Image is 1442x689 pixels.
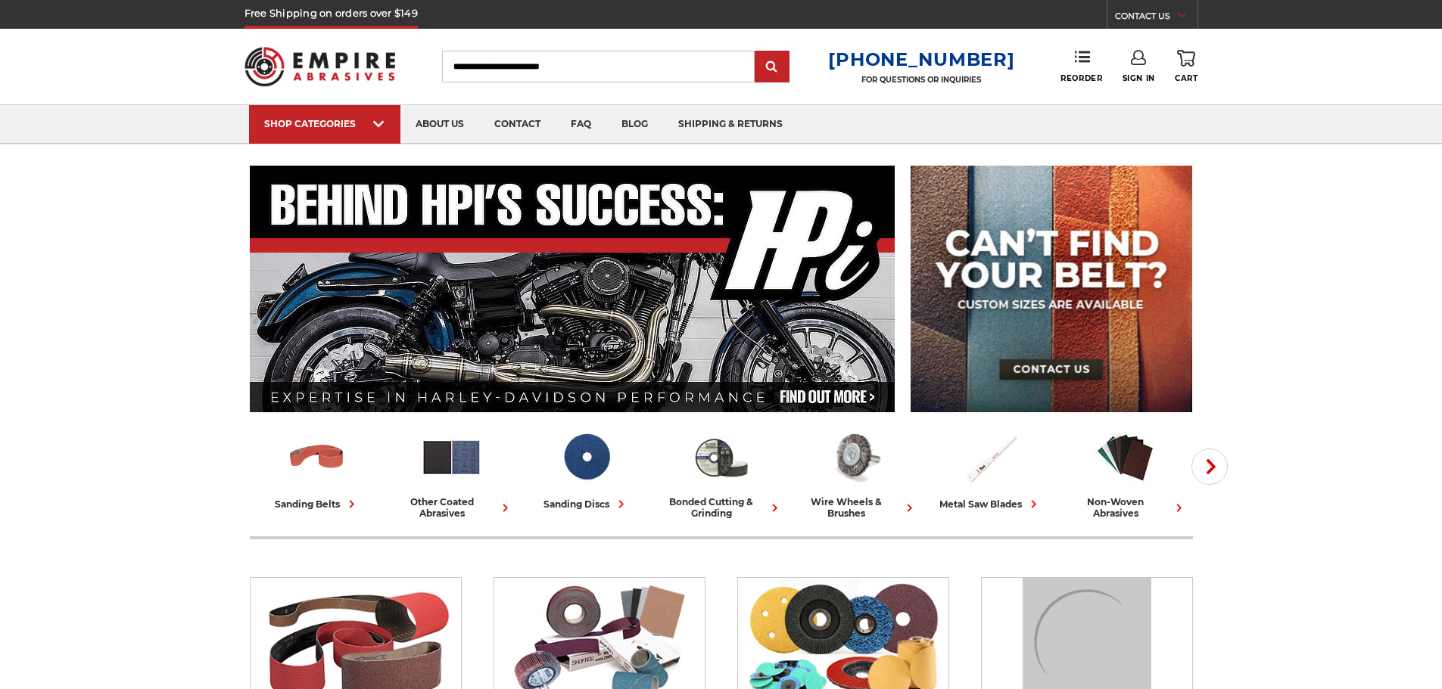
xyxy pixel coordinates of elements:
[264,118,385,129] div: SHOP CATEGORIES
[663,105,798,144] a: shipping & returns
[795,426,917,519] a: wire wheels & brushes
[911,166,1192,412] img: promo banner for custom belts.
[1175,50,1198,83] a: Cart
[275,496,360,512] div: sanding belts
[479,105,556,144] a: contact
[250,166,895,412] img: Banner for an interview featuring Horsepower Inc who makes Harley performance upgrades featured o...
[256,426,378,512] a: sanding belts
[1064,426,1187,519] a: non-woven abrasives
[828,75,1014,85] p: FOR QUESTIONS OR INQUIRIES
[391,426,513,519] a: other coated abrasives
[555,426,618,489] img: Sanding Discs
[959,426,1022,489] img: Metal Saw Blades
[420,426,483,489] img: Other Coated Abrasives
[244,37,396,96] img: Empire Abrasives
[525,426,648,512] a: sanding discs
[660,426,783,519] a: bonded cutting & grinding
[660,496,783,519] div: bonded cutting & grinding
[690,426,752,489] img: Bonded Cutting & Grinding
[1060,73,1102,83] span: Reorder
[1191,448,1228,485] button: Next
[400,105,479,144] a: about us
[795,496,917,519] div: wire wheels & brushes
[939,496,1042,512] div: metal saw blades
[606,105,663,144] a: blog
[757,52,787,82] input: Submit
[556,105,606,144] a: faq
[1060,50,1102,82] a: Reorder
[1064,496,1187,519] div: non-woven abrasives
[1175,73,1198,83] span: Cart
[828,48,1014,70] a: [PHONE_NUMBER]
[1115,8,1198,29] a: CONTACT US
[391,496,513,519] div: other coated abrasives
[285,426,348,489] img: Sanding Belts
[824,426,887,489] img: Wire Wheels & Brushes
[543,496,629,512] div: sanding discs
[1094,426,1157,489] img: Non-woven Abrasives
[1123,73,1155,83] span: Sign In
[930,426,1052,512] a: metal saw blades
